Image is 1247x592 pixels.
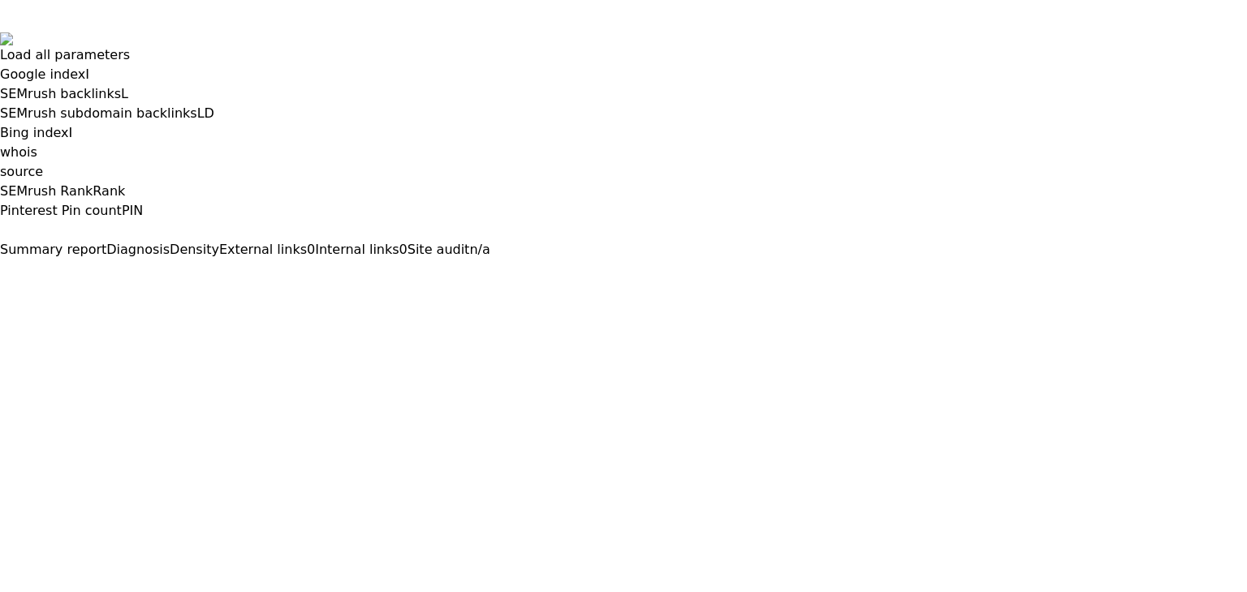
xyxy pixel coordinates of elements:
span: 0 [399,242,408,257]
a: Site auditn/a [408,242,490,257]
span: I [85,66,89,82]
span: I [69,125,73,140]
span: L [121,86,128,101]
span: LD [197,105,214,121]
span: Diagnosis [106,242,170,257]
span: Density [170,242,219,257]
span: PIN [122,203,143,218]
span: Internal links [315,242,399,257]
span: n/a [469,242,490,257]
span: Site audit [408,242,470,257]
span: 0 [307,242,315,257]
span: External links [219,242,307,257]
span: Rank [93,183,125,199]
